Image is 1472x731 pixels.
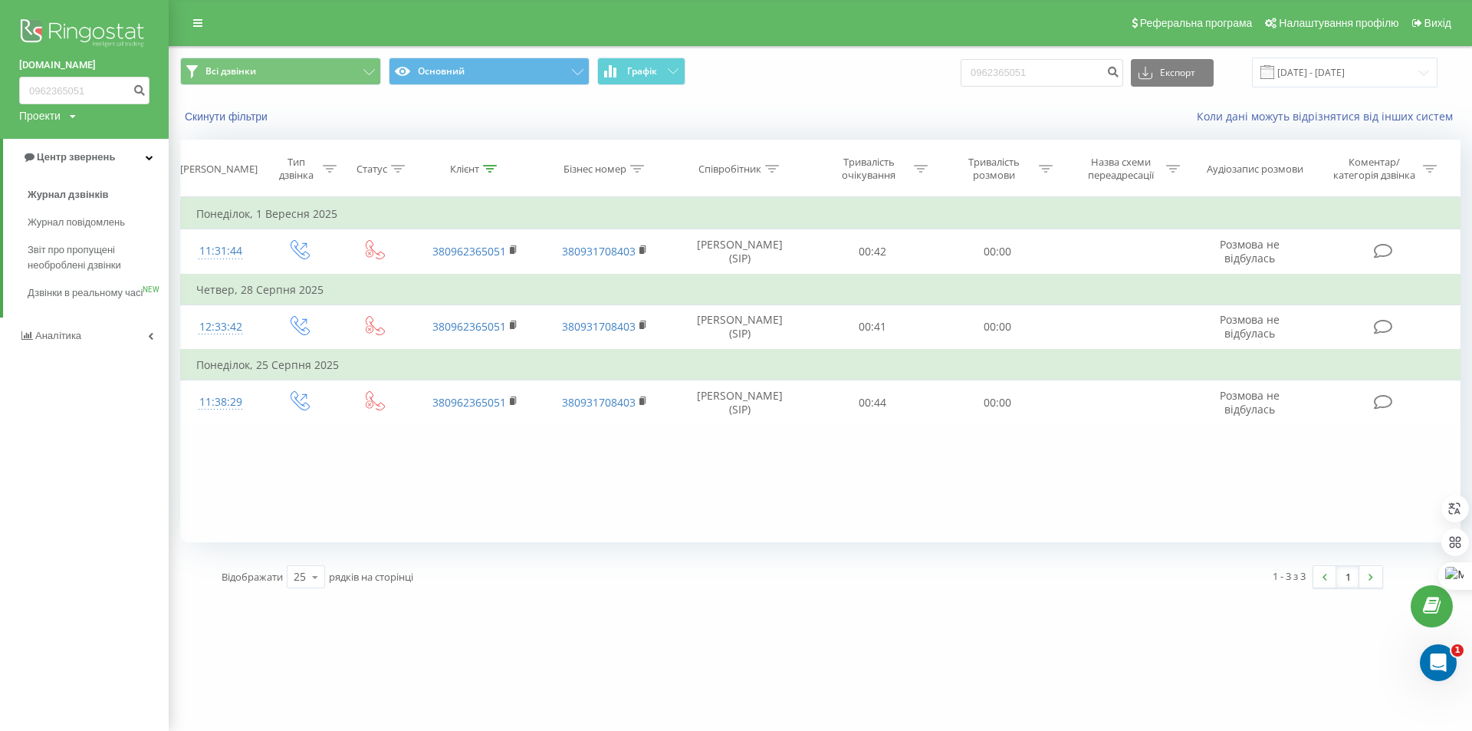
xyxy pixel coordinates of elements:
[562,244,636,258] a: 380931708403
[180,58,381,85] button: Всі дзвінки
[1080,156,1162,182] div: Назва схеми переадресації
[935,380,1060,425] td: 00:00
[180,163,258,176] div: [PERSON_NAME]
[1279,17,1398,29] span: Налаштування профілю
[1273,568,1306,584] div: 1 - 3 з 3
[450,163,479,176] div: Клієнт
[828,156,910,182] div: Тривалість очікування
[205,65,256,77] span: Всі дзвінки
[670,380,810,425] td: [PERSON_NAME] (SIP)
[961,59,1123,87] input: Пошук за номером
[698,163,761,176] div: Співробітник
[670,229,810,275] td: [PERSON_NAME] (SIP)
[1451,644,1464,657] span: 1
[1140,17,1253,29] span: Реферальна програма
[935,305,1060,350] td: 00:00
[37,151,115,163] span: Центр звернень
[28,215,125,230] span: Журнал повідомлень
[1220,388,1280,417] span: Розмова не відбулась
[35,330,81,341] span: Аналiтика
[1131,59,1214,87] button: Експорт
[1424,17,1451,29] span: Вихід
[28,279,169,307] a: Дзвінки в реальному часіNEW
[19,108,61,123] div: Проекти
[356,163,387,176] div: Статус
[627,66,657,77] span: Графік
[19,15,149,54] img: Ringostat logo
[196,236,245,266] div: 11:31:44
[597,58,685,85] button: Графік
[432,395,506,410] a: 380962365051
[389,58,590,85] button: Основний
[28,236,169,279] a: Звіт про пропущені необроблені дзвінки
[810,305,935,350] td: 00:41
[953,156,1035,182] div: Тривалість розмови
[670,305,810,350] td: [PERSON_NAME] (SIP)
[1420,644,1457,681] iframe: Intercom live chat
[28,242,161,273] span: Звіт про пропущені необроблені дзвінки
[1336,566,1359,588] a: 1
[1220,237,1280,265] span: Розмова не відбулась
[196,387,245,417] div: 11:38:29
[1329,156,1419,182] div: Коментар/категорія дзвінка
[432,244,506,258] a: 380962365051
[274,156,319,182] div: Тип дзвінка
[28,187,109,203] span: Журнал дзвінків
[329,570,413,584] span: рядків на сторінці
[222,570,283,584] span: Відображати
[562,395,636,410] a: 380931708403
[181,275,1460,305] td: Четвер, 28 Серпня 2025
[1220,312,1280,341] span: Розмова не відбулась
[562,319,636,334] a: 380931708403
[28,181,169,209] a: Журнал дзвінків
[28,209,169,236] a: Журнал повідомлень
[19,77,149,104] input: Пошук за номером
[1197,109,1460,123] a: Коли дані можуть відрізнятися вiд інших систем
[294,569,306,584] div: 25
[180,110,275,123] button: Скинути фільтри
[196,312,245,342] div: 12:33:42
[810,380,935,425] td: 00:44
[181,199,1460,229] td: Понеділок, 1 Вересня 2025
[935,229,1060,275] td: 00:00
[810,229,935,275] td: 00:42
[181,350,1460,380] td: Понеділок, 25 Серпня 2025
[1207,163,1303,176] div: Аудіозапис розмови
[432,319,506,334] a: 380962365051
[19,58,149,73] a: [DOMAIN_NAME]
[563,163,626,176] div: Бізнес номер
[28,285,143,301] span: Дзвінки в реальному часі
[3,139,169,176] a: Центр звернень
